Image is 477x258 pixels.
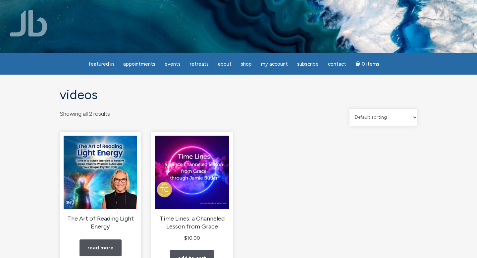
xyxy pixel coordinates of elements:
h1: Videos [60,88,417,102]
i: Cart [355,61,362,67]
a: Appointments [119,58,159,71]
a: The Art of Reading Light Energy [64,136,137,230]
p: Showing all 2 results [60,109,110,119]
a: Retreats [186,58,213,71]
a: Shop [237,58,256,71]
span: $ [184,235,187,241]
span: Retreats [190,61,209,67]
img: Time Lines: a Channeled Lesson from Grace [155,136,229,209]
a: My Account [257,58,292,71]
a: Events [161,58,185,71]
span: Contact [328,61,346,67]
a: Read more about “The Art of Reading Light Energy” [79,239,122,256]
a: Time Lines: a Channeled Lesson from Grace $10.00 [155,136,229,242]
img: The Art of Reading Light Energy [64,136,137,209]
span: featured in [88,61,114,67]
span: About [218,61,232,67]
a: About [214,58,236,71]
h2: Time Lines: a Channeled Lesson from Grace [155,215,229,230]
span: 0 items [362,62,379,67]
a: featured in [84,58,118,71]
span: Shop [241,61,252,67]
img: Jamie Butler. The Everyday Medium [10,10,47,36]
span: Appointments [123,61,155,67]
a: Cart0 items [351,57,383,71]
span: Events [165,61,181,67]
select: Shop order [349,109,417,126]
span: My Account [261,61,288,67]
h2: The Art of Reading Light Energy [64,215,137,230]
span: Subscribe [297,61,319,67]
a: Contact [324,58,350,71]
bdi: 10.00 [184,235,200,241]
a: Subscribe [293,58,323,71]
